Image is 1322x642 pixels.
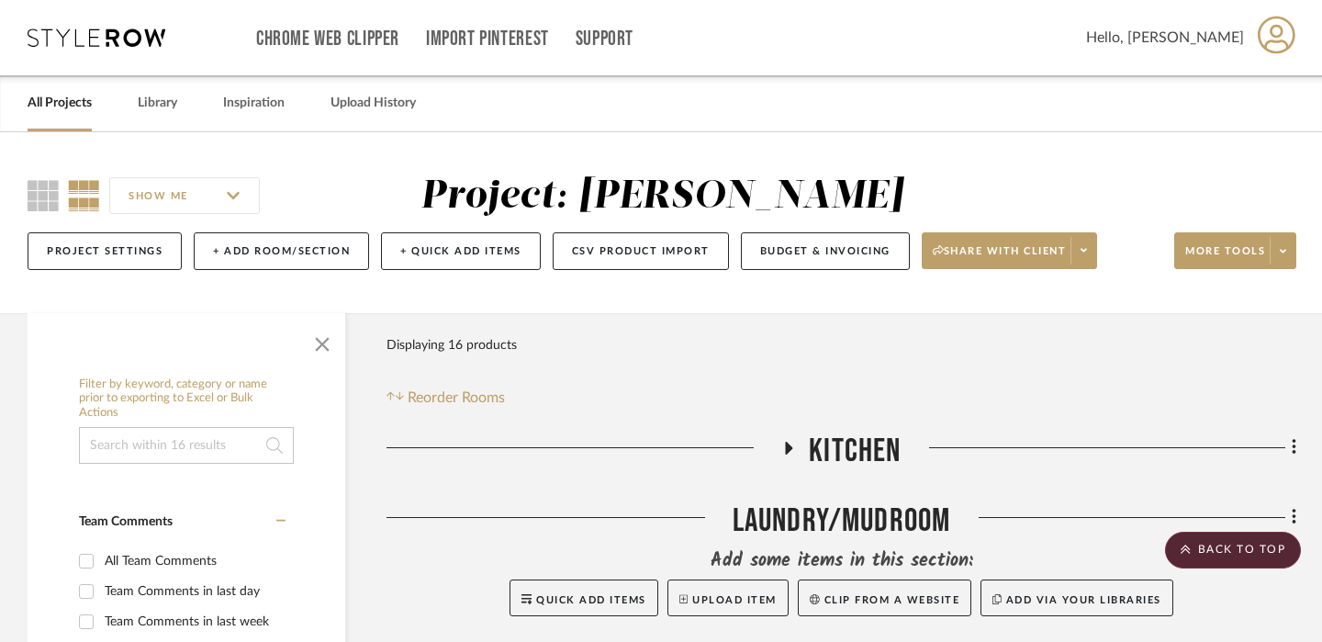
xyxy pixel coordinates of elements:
[536,595,646,605] span: Quick Add Items
[922,232,1098,269] button: Share with client
[256,31,399,47] a: Chrome Web Clipper
[576,31,633,47] a: Support
[387,327,517,364] div: Displaying 16 products
[1174,232,1296,269] button: More tools
[105,607,281,636] div: Team Comments in last week
[79,377,294,421] h6: Filter by keyword, category or name prior to exporting to Excel or Bulk Actions
[510,580,658,616] button: Quick Add Items
[420,177,903,216] div: Project: [PERSON_NAME]
[28,232,182,270] button: Project Settings
[809,432,901,471] span: Kitchen
[667,580,789,616] button: Upload Item
[798,580,971,616] button: Clip from a website
[381,232,541,270] button: + Quick Add Items
[105,577,281,606] div: Team Comments in last day
[387,548,1296,574] div: Add some items in this section:
[553,232,729,270] button: CSV Product Import
[1086,27,1244,49] span: Hello, [PERSON_NAME]
[980,580,1173,616] button: Add via your libraries
[105,546,281,576] div: All Team Comments
[194,232,369,270] button: + Add Room/Section
[79,427,294,464] input: Search within 16 results
[426,31,549,47] a: Import Pinterest
[304,322,341,359] button: Close
[223,91,285,116] a: Inspiration
[1185,244,1265,272] span: More tools
[138,91,177,116] a: Library
[408,387,505,409] span: Reorder Rooms
[741,232,910,270] button: Budget & Invoicing
[79,515,173,528] span: Team Comments
[28,91,92,116] a: All Projects
[933,244,1067,272] span: Share with client
[387,387,505,409] button: Reorder Rooms
[1165,532,1301,569] scroll-to-top-button: BACK TO TOP
[330,91,416,116] a: Upload History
